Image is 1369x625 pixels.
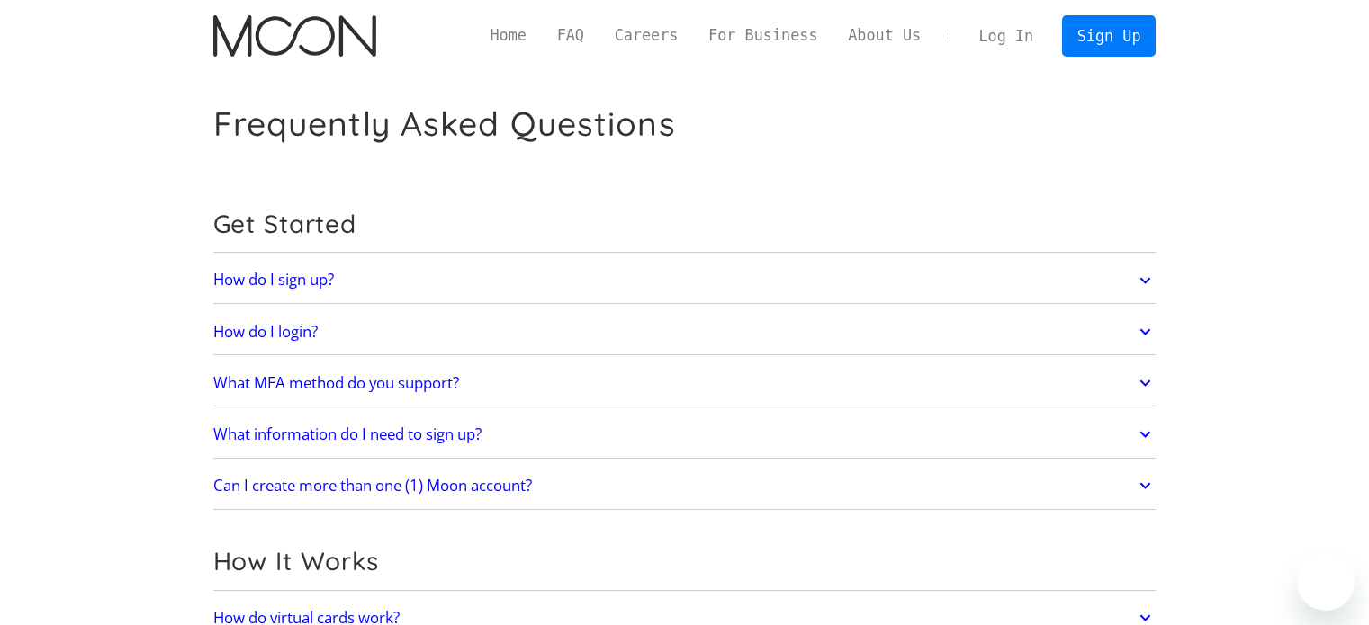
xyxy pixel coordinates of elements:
a: Home [475,24,542,47]
a: How do I login? [213,313,1157,351]
a: What information do I need to sign up? [213,415,1157,453]
h2: How do I sign up? [213,271,334,289]
h2: How It Works [213,546,1157,576]
a: Can I create more than one (1) Moon account? [213,467,1157,504]
a: What MFA method do you support? [213,364,1157,402]
a: How do I sign up? [213,262,1157,299]
h2: What information do I need to sign up? [213,425,482,443]
a: FAQ [542,24,599,47]
h1: Frequently Asked Questions [213,103,676,144]
a: home [213,15,376,57]
h2: How do I login? [213,323,318,341]
iframe: Button to launch messaging window [1297,553,1355,611]
h2: Get Started [213,209,1157,239]
h2: Can I create more than one (1) Moon account? [213,477,532,495]
a: Careers [599,24,693,47]
h2: What MFA method do you support? [213,374,459,392]
a: About Us [833,24,936,47]
a: Log In [964,16,1049,56]
a: Sign Up [1062,15,1156,56]
img: Moon Logo [213,15,376,57]
a: For Business [693,24,833,47]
